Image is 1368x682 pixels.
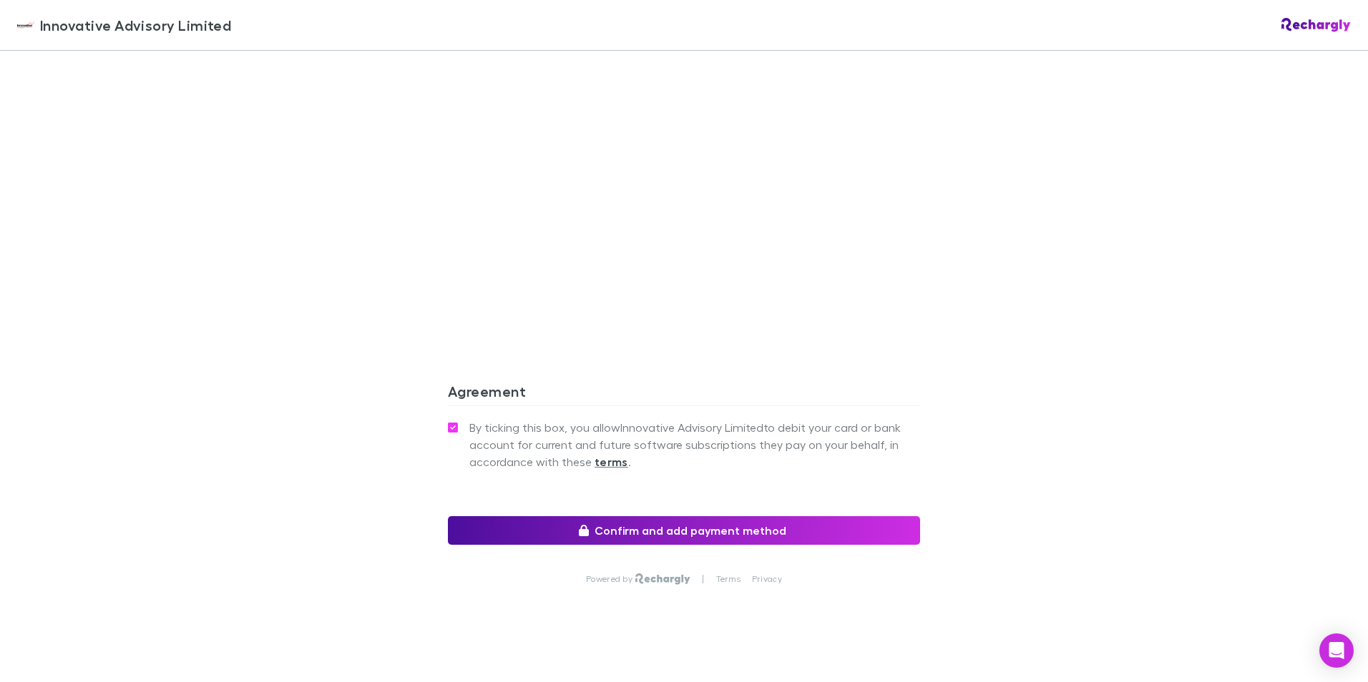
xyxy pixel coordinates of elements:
h3: Agreement [448,382,920,405]
span: Innovative Advisory Limited [40,14,231,36]
div: Open Intercom Messenger [1319,633,1354,668]
span: By ticking this box, you allow Innovative Advisory Limited to debit your card or bank account for... [469,419,920,470]
button: Confirm and add payment method [448,516,920,545]
strong: terms [595,455,628,469]
a: Privacy [752,573,782,585]
p: Powered by [586,573,635,585]
img: Rechargly Logo [635,573,690,585]
p: | [702,573,704,585]
img: Rechargly Logo [1281,18,1351,32]
img: Innovative Advisory Limited's Logo [17,16,34,34]
a: Terms [716,573,741,585]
